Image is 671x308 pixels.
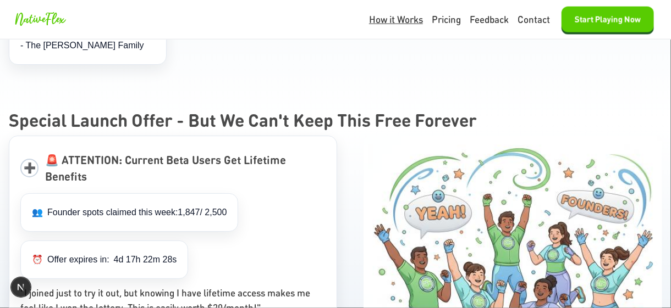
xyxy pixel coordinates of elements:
[9,107,662,133] h2: Special Launch Offer - But We Can't Keep This Free Forever
[470,13,509,27] a: Feedback
[562,7,654,32] button: Start Playing Now
[20,159,38,177] span: ➕
[20,39,155,52] div: - The [PERSON_NAME] Family
[32,206,43,219] span: people
[20,193,238,232] div: Founder spots claimed this week: 1,847 / 2,500
[369,13,423,27] a: How it Works
[20,240,188,279] div: Offer expires in:
[20,148,326,188] div: ➕🚨 ATTENTION: Current Beta Users Get Lifetime Benefits
[14,13,65,26] span: NativeFlex
[518,13,550,27] a: Contact
[45,153,286,183] span: 🚨 ATTENTION: Current Beta Users Get Lifetime Benefits
[432,13,461,27] a: Pricing
[32,253,43,266] span: timer
[114,253,177,266] span: 4d 17h 22m 28s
